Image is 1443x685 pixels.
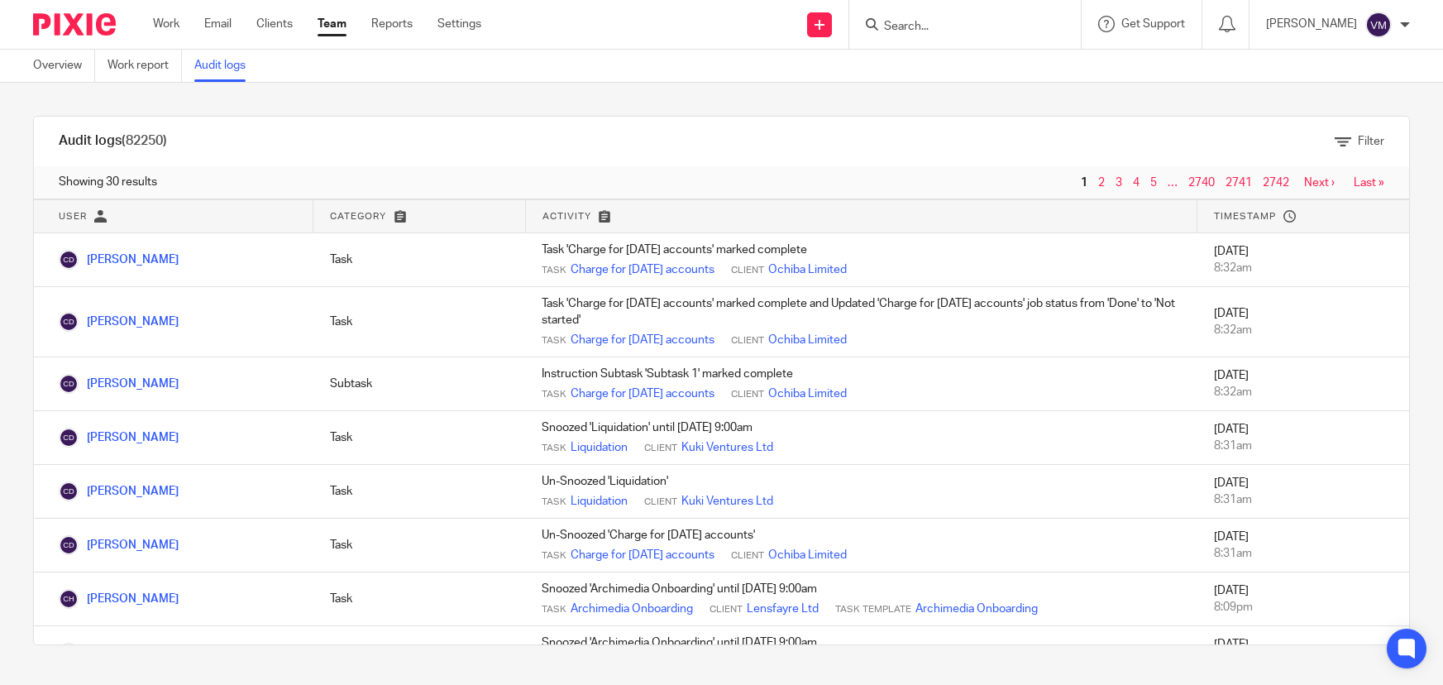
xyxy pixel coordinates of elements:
img: svg%3E [1365,12,1392,38]
span: Task [542,549,566,563]
a: Charge for [DATE] accounts [571,261,714,278]
span: Client [731,388,764,401]
img: Chris Demetriou [59,374,79,394]
span: Task [542,388,566,401]
a: Team [318,16,346,32]
td: [DATE] [1197,519,1409,572]
p: [PERSON_NAME] [1266,16,1357,32]
a: [PERSON_NAME] [59,432,179,443]
a: Ochiba Limited [768,547,847,563]
a: Overview [33,50,95,82]
a: Liquidation [571,493,628,510]
a: Kuki Ventures Ltd [681,439,773,456]
a: Lensfayre Ltd [747,601,819,617]
span: Category [330,212,386,221]
td: Task [313,287,525,357]
span: Client [644,442,677,455]
a: Kuki Ventures Ltd [681,493,773,510]
a: Clients [256,16,293,32]
a: [PERSON_NAME] [59,254,179,266]
a: [PERSON_NAME] [59,316,179,328]
td: Task 'Charge for [DATE] accounts' marked complete and Updated 'Charge for [DATE] accounts' job st... [525,287,1197,357]
img: Pixie [33,13,116,36]
span: Showing 30 results [59,174,157,190]
td: Task [313,572,525,626]
img: Chris Demetriou [59,428,79,448]
td: Un-Snoozed 'Charge for [DATE] accounts' [525,519,1197,572]
a: Work report [108,50,182,82]
span: Task [542,496,566,509]
td: [DATE] [1197,357,1409,411]
img: Chris Demetriou [59,250,79,270]
span: User [59,212,87,221]
td: Snoozed 'Liquidation' until [DATE] 9:00am [525,411,1197,465]
a: 2740 [1188,177,1215,189]
span: Filter [1358,136,1384,147]
img: Chris Demetriou [59,481,79,501]
nav: pager [1077,176,1384,189]
div: 8:32am [1214,322,1393,338]
a: 2742 [1263,177,1289,189]
span: Activity [542,212,591,221]
td: [DATE] [1197,465,1409,519]
a: [PERSON_NAME] [59,486,179,497]
span: Client [644,496,677,509]
td: Un-Snoozed 'Liquidation' [525,465,1197,519]
td: [DATE] [1197,626,1409,680]
span: Task Template [835,603,911,616]
a: 3 [1116,177,1122,189]
td: Task 'Charge for [DATE] accounts' marked complete [525,233,1197,287]
td: [DATE] [1197,411,1409,465]
span: … [1163,173,1182,193]
img: Chloe Hooton [59,589,79,609]
a: Archimedia Onboarding [571,601,693,617]
a: [PERSON_NAME] [59,593,179,605]
td: Snoozed 'Archimedia Onboarding' until [DATE] 9:00am [525,572,1197,626]
span: 1 [1077,173,1092,193]
img: Chloe Hooton [59,643,79,663]
a: Reports [371,16,413,32]
span: Get Support [1121,18,1185,30]
a: 2 [1098,177,1105,189]
span: Client [731,264,764,277]
span: Task [542,603,566,616]
div: 8:32am [1214,260,1393,276]
div: 8:32am [1214,384,1393,400]
a: Audit logs [194,50,258,82]
td: Task [313,519,525,572]
td: Instruction Subtask 'Subtask 1' marked complete [525,357,1197,411]
a: Work [153,16,179,32]
div: 8:31am [1214,545,1393,562]
div: 8:31am [1214,438,1393,454]
a: 5 [1150,177,1157,189]
div: 8:09pm [1214,599,1393,616]
img: Chris Demetriou [59,535,79,555]
td: [DATE] [1197,287,1409,357]
input: Search [882,20,1031,35]
td: Task [313,411,525,465]
a: Next › [1304,177,1335,189]
span: Client [731,549,764,563]
td: Snoozed 'Archimedia Onboarding' until [DATE] 9:00am [525,626,1197,680]
a: Settings [437,16,481,32]
td: [DATE] [1197,233,1409,287]
span: Task [542,264,566,277]
td: Subtask [313,357,525,411]
a: Ochiba Limited [768,332,847,348]
a: Archimedia Onboarding [915,601,1038,617]
span: Timestamp [1214,212,1276,221]
a: Email [204,16,232,32]
a: Charge for [DATE] accounts [571,547,714,563]
a: Last » [1354,177,1384,189]
td: Task [313,233,525,287]
a: Charge for [DATE] accounts [571,332,714,348]
td: Task [313,626,525,680]
img: Chris Demetriou [59,312,79,332]
span: Task [542,442,566,455]
a: [PERSON_NAME] [59,539,179,551]
div: 8:31am [1214,491,1393,508]
a: Charge for [DATE] accounts [571,386,714,402]
span: Client [731,334,764,347]
td: Task [313,465,525,519]
td: [DATE] [1197,572,1409,626]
